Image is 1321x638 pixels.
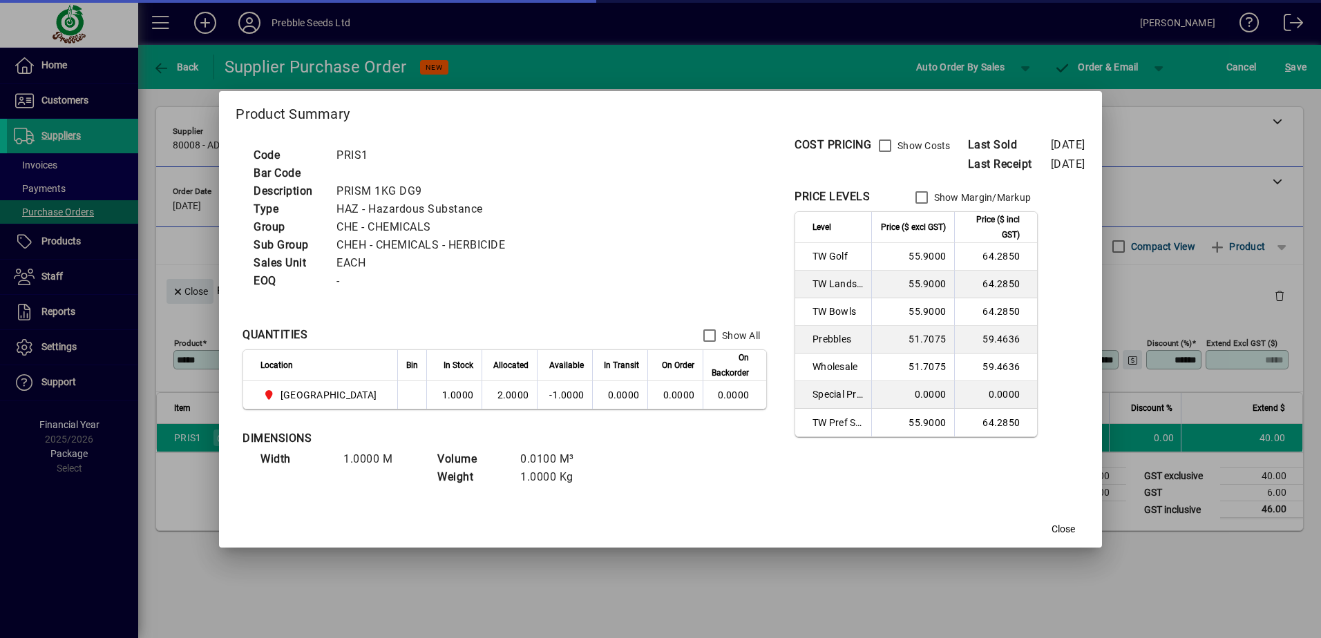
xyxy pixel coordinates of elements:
[247,218,330,236] td: Group
[247,164,330,182] td: Bar Code
[812,249,863,263] span: TW Golf
[871,326,954,354] td: 51.7075
[336,450,419,468] td: 1.0000 M
[871,381,954,409] td: 0.0000
[662,358,694,373] span: On Order
[954,326,1037,354] td: 59.4636
[608,389,640,400] span: 0.0000
[493,358,529,373] span: Allocated
[604,358,639,373] span: In Transit
[430,468,513,486] td: Weight
[968,156,1051,173] span: Last Receipt
[444,358,473,373] span: In Stock
[881,220,946,235] span: Price ($ excl GST)
[871,271,954,298] td: 55.9000
[812,220,831,235] span: Level
[954,243,1037,271] td: 64.2850
[871,243,954,271] td: 55.9000
[260,387,382,403] span: PALMERSTON NORTH
[330,200,522,218] td: HAZ - Hazardous Substance
[330,272,522,290] td: -
[895,139,951,153] label: Show Costs
[812,360,863,374] span: Wholesale
[931,191,1032,204] label: Show Margin/Markup
[812,387,863,401] span: Special Price
[513,468,596,486] td: 1.0000 Kg
[247,254,330,272] td: Sales Unit
[430,450,513,468] td: Volume
[954,409,1037,436] td: 64.2850
[247,200,330,218] td: Type
[482,381,537,409] td: 2.0000
[712,350,749,380] span: On Backorder
[219,91,1101,131] h2: Product Summary
[812,416,863,429] span: TW Pref Sup
[1041,517,1085,542] button: Close
[537,381,592,409] td: -1.0000
[513,450,596,468] td: 0.0100 M³
[954,298,1037,326] td: 64.2850
[871,354,954,381] td: 51.7075
[260,358,293,373] span: Location
[247,272,330,290] td: EOQ
[1051,138,1085,151] span: [DATE]
[330,218,522,236] td: CHE - CHEMICALS
[719,329,760,342] label: Show All
[1051,157,1085,171] span: [DATE]
[963,212,1020,242] span: Price ($ incl GST)
[871,409,954,436] td: 55.9000
[703,381,766,409] td: 0.0000
[812,277,863,291] span: TW Landscaper
[247,146,330,164] td: Code
[243,430,588,447] div: DIMENSIONS
[247,182,330,200] td: Description
[795,188,870,205] div: PRICE LEVELS
[954,271,1037,298] td: 64.2850
[663,389,695,400] span: 0.0000
[549,358,584,373] span: Available
[254,450,336,468] td: Width
[281,388,377,402] span: [GEOGRAPHIC_DATA]
[795,137,871,153] div: COST PRICING
[243,327,307,343] div: QUANTITIES
[812,332,863,346] span: Prebbles
[426,381,482,409] td: 1.0000
[330,254,522,272] td: EACH
[954,381,1037,409] td: 0.0000
[406,358,418,373] span: Bin
[812,304,863,318] span: TW Bowls
[330,146,522,164] td: PRIS1
[247,236,330,254] td: Sub Group
[330,236,522,254] td: CHEH - CHEMICALS - HERBICIDE
[871,298,954,326] td: 55.9000
[968,137,1051,153] span: Last Sold
[1052,522,1075,536] span: Close
[954,354,1037,381] td: 59.4636
[330,182,522,200] td: PRISM 1KG DG9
